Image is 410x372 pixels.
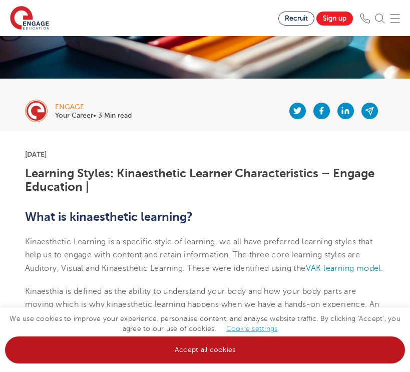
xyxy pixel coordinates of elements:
[390,14,400,24] img: Mobile Menu
[278,12,314,26] a: Recruit
[55,104,132,111] div: engage
[25,237,373,273] span: Kinaesthetic Learning is a specific style of learning, we all have preferred learning styles that...
[5,336,405,363] a: Accept all cookies
[316,12,353,26] a: Sign up
[375,14,385,24] img: Search
[10,6,49,31] img: Engage Education
[187,264,305,273] span: These were identified using the
[306,264,381,273] a: VAK learning model
[226,325,278,332] a: Cookie settings
[25,167,385,193] h1: Learning Styles: Kinaesthetic Learner Characteristics – Engage Education |
[25,287,356,309] span: Kinaesthia is defined as the ability to understand your body and how your body parts are moving w...
[55,112,132,119] p: Your Career• 3 Min read
[381,264,383,273] span: .
[285,15,308,22] span: Recruit
[25,151,385,158] p: [DATE]
[360,14,370,24] img: Phone
[25,300,382,348] span: inaesthetic learning happens when we have a hands-on experience. An example of a kinaesthetic lea...
[5,315,405,353] span: We use cookies to improve your experience, personalise content, and analyse website traffic. By c...
[25,208,385,225] h2: What is kinaesthetic learning?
